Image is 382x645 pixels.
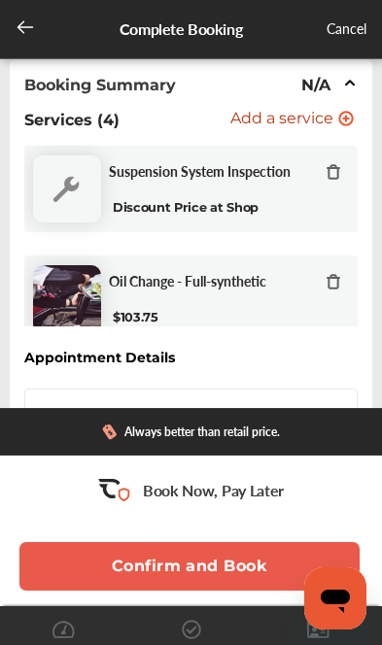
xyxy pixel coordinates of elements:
[113,310,158,324] b: $103.75
[19,542,360,591] button: Confirm and Book
[120,17,242,42] div: Complete Booking
[124,425,280,439] div: Always better than retail price.
[33,155,101,222] img: default_wrench_icon.d1a43860.svg
[301,76,330,94] div: N/A
[109,162,291,181] span: Suspension System Inspection
[327,17,366,42] div: Cancel
[33,265,101,333] img: oil-change-thumb.jpg
[304,567,366,629] iframe: Button to launch messaging window
[143,479,284,501] p: Book Now, Pay Later
[113,200,259,215] b: Discount Price at Shop
[102,424,117,440] img: dollor_label_vector.a70140d1.svg
[230,111,333,129] span: Add a service
[41,405,76,440] img: logo-valvoline.png
[24,350,175,365] div: Appointment Details
[230,111,358,129] a: Add a service
[109,272,266,290] span: Oil Change - Full-synthetic
[24,76,176,94] span: Booking Summary
[24,111,120,129] p: Services (4)
[230,111,354,129] button: Add a service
